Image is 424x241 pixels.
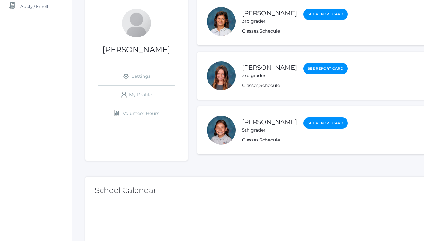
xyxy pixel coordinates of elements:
a: Schedule [259,83,280,88]
a: Schedule [259,28,280,34]
div: , [242,137,348,143]
a: [PERSON_NAME] [242,9,297,17]
a: [PERSON_NAME] [242,118,297,126]
div: 5th grader [242,127,297,133]
div: , [242,28,348,35]
div: Adella Ewing [207,7,236,36]
div: Laura Ewing [122,9,151,37]
div: 3rd grader [242,72,297,79]
a: See Report Card [303,9,348,20]
a: Volunteer Hours [98,104,175,123]
div: 3rd grader [242,18,297,25]
a: See Report Card [303,63,348,74]
a: See Report Card [303,117,348,129]
a: Classes [242,28,258,34]
div: Esperanza Ewing [207,116,236,145]
div: , [242,82,348,89]
a: Schedule [259,137,280,143]
a: Settings [98,67,175,85]
a: [PERSON_NAME] [242,64,297,71]
h1: [PERSON_NAME] [85,45,188,54]
a: Classes [242,83,258,88]
a: My Profile [98,86,175,104]
a: Classes [242,137,258,143]
div: Evangeline Ewing [207,61,236,90]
